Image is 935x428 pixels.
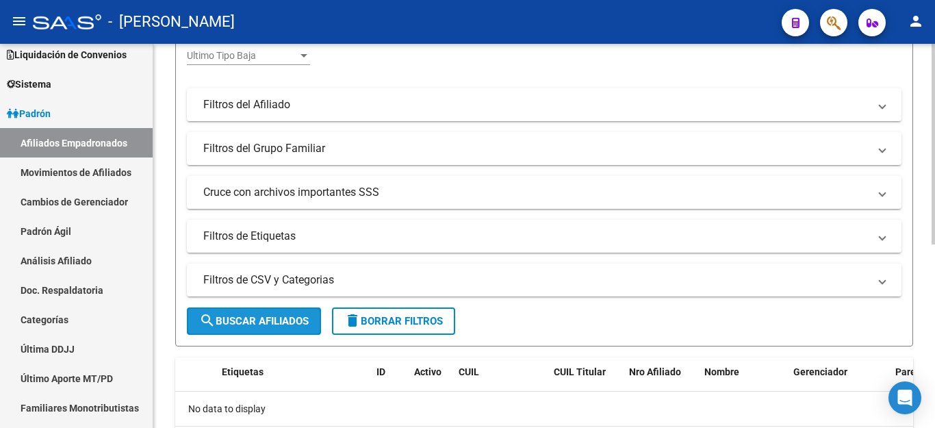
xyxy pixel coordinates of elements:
datatable-header-cell: Nombre [699,357,788,403]
mat-panel-title: Filtros de Etiquetas [203,229,869,244]
mat-icon: menu [11,13,27,29]
mat-expansion-panel-header: Filtros de Etiquetas [187,220,901,253]
button: Buscar Afiliados [187,307,321,335]
mat-panel-title: Filtros del Afiliado [203,97,869,112]
span: Padrón [7,106,51,121]
mat-panel-title: Cruce con archivos importantes SSS [203,185,869,200]
mat-panel-title: Filtros del Grupo Familiar [203,141,869,156]
span: Activo [414,366,441,377]
mat-icon: delete [344,312,361,329]
mat-expansion-panel-header: Filtros de CSV y Categorias [187,264,901,297]
span: - [PERSON_NAME] [108,7,235,37]
span: Gerenciador [793,366,847,377]
datatable-header-cell: Gerenciador [788,357,870,403]
span: CUIL [459,366,479,377]
span: Ultimo Tipo Baja [187,50,298,62]
datatable-header-cell: CUIL Titular [548,357,624,403]
datatable-header-cell: CUIL [453,357,528,403]
datatable-header-cell: ID [371,357,409,403]
span: Nombre [704,366,739,377]
span: Sistema [7,77,51,92]
span: Borrar Filtros [344,315,443,327]
button: Borrar Filtros [332,307,455,335]
span: ID [376,366,385,377]
mat-panel-title: Filtros de CSV y Categorias [203,273,869,288]
mat-expansion-panel-header: Filtros del Grupo Familiar [187,132,901,165]
mat-expansion-panel-header: Cruce con archivos importantes SSS [187,176,901,209]
span: Nro Afiliado [629,366,681,377]
datatable-header-cell: Activo [409,357,453,403]
mat-expansion-panel-header: Filtros del Afiliado [187,88,901,121]
span: Etiquetas [222,366,264,377]
span: CUIL Titular [554,366,606,377]
mat-icon: person [908,13,924,29]
span: Buscar Afiliados [199,315,309,327]
datatable-header-cell: Nro Afiliado [624,357,699,403]
datatable-header-cell: Etiquetas [216,357,371,403]
div: No data to display [175,392,913,426]
span: Liquidación de Convenios [7,47,127,62]
div: Open Intercom Messenger [888,381,921,414]
mat-icon: search [199,312,216,329]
